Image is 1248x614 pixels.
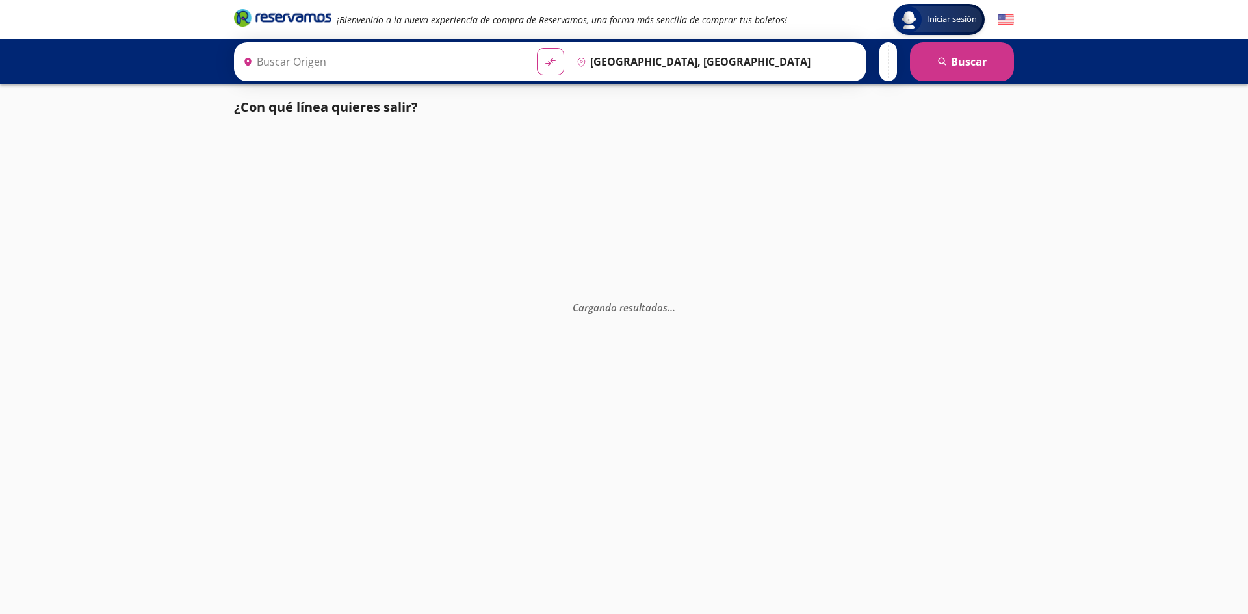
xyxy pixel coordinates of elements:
[238,45,526,78] input: Buscar Origen
[337,14,787,26] em: ¡Bienvenido a la nueva experiencia de compra de Reservamos, una forma más sencilla de comprar tus...
[668,300,670,313] span: .
[234,8,331,27] i: Brand Logo
[998,12,1014,28] button: English
[922,13,982,26] span: Iniciar sesión
[234,8,331,31] a: Brand Logo
[670,300,673,313] span: .
[910,42,1014,81] button: Buscar
[234,97,418,117] p: ¿Con qué línea quieres salir?
[573,300,675,313] em: Cargando resultados
[571,45,860,78] input: Buscar Destino
[673,300,675,313] span: .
